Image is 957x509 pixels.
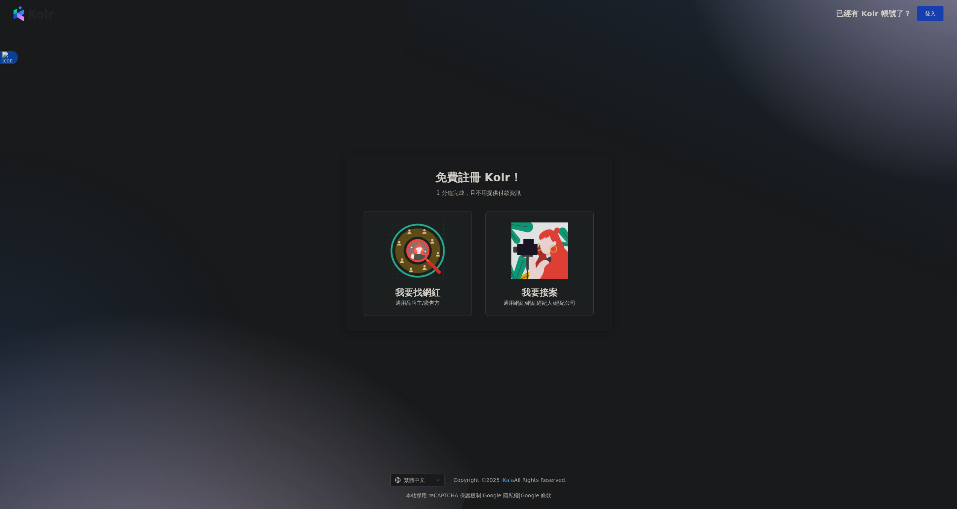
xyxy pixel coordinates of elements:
[501,477,514,483] a: iKala
[925,11,936,17] span: 登入
[395,287,440,299] span: 我要找網紅
[836,9,911,18] span: 已經有 Kolr 帳號了？
[14,6,54,21] img: logo
[388,220,448,281] img: AD identity option
[520,492,551,498] a: Google 條款
[395,474,433,486] div: 繁體中文
[453,476,567,485] span: Copyright © 2025 All Rights Reserved.
[481,492,483,498] span: |
[504,299,575,307] span: 適用網紅/網紅經紀人/經紀公司
[917,6,943,21] button: 登入
[483,492,519,498] a: Google 隱私權
[406,491,551,500] span: 本站採用 reCAPTCHA 保護機制
[510,220,570,281] img: KOL identity option
[436,188,520,198] span: 1 分鐘完成，且不用提供付款資訊
[522,287,558,299] span: 我要接案
[435,170,522,185] span: 免費註冊 Kolr！
[519,492,521,498] span: |
[396,299,440,307] span: 適用品牌主/廣告方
